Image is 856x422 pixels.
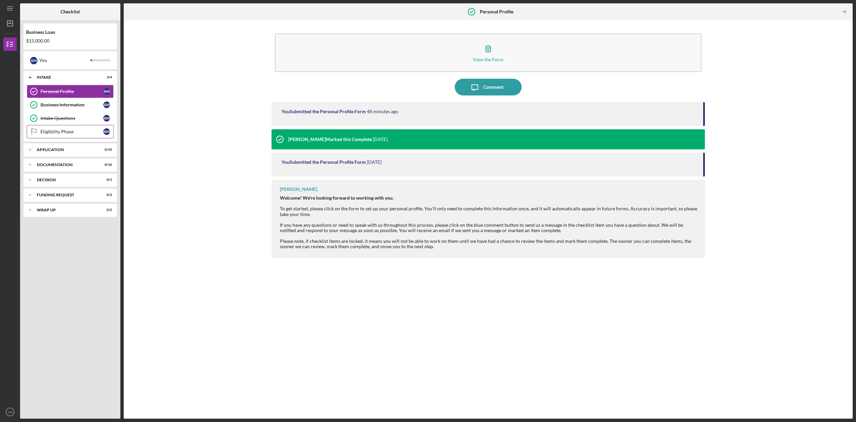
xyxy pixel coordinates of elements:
[280,195,698,249] div: To get started, please click on the form to set up your personal profile. You'll only need to com...
[27,98,114,112] a: Business InformationAM
[103,115,110,122] div: A M
[373,137,388,142] time: 2025-10-01 17:10
[27,112,114,125] a: Intake QuestionsAM
[282,159,366,165] div: You Submitted the Personal Profile Form
[367,109,398,114] time: 2025-10-06 17:44
[37,193,95,197] div: Funding Request
[30,57,37,64] div: A M
[27,85,114,98] a: Personal ProfileAM
[100,178,112,182] div: 0 / 1
[100,148,112,152] div: 0 / 10
[27,125,114,138] a: Eligibility PhaseAM
[367,159,382,165] time: 2025-10-01 00:25
[100,75,112,79] div: 3 / 4
[37,178,95,182] div: Decision
[3,405,17,419] button: AM
[40,116,103,121] div: Intake Questions
[483,79,504,95] div: Comment
[26,29,114,35] div: Business Loan
[40,89,103,94] div: Personal Profile
[26,38,114,44] div: $15,000.00
[103,128,110,135] div: A M
[473,57,504,62] div: View the Form
[288,137,372,142] div: [PERSON_NAME] Marked this Complete
[100,163,112,167] div: 0 / 16
[282,109,366,114] div: You Submitted the Personal Profile Form
[455,79,522,95] button: Comment
[40,102,103,108] div: Business Information
[100,193,112,197] div: 0 / 2
[37,163,95,167] div: Documentation
[37,208,95,212] div: Wrap up
[280,195,394,201] strong: Welcome! We're looking forward to working with you.
[103,101,110,108] div: A M
[61,9,80,14] b: Checklist
[37,148,95,152] div: Application
[103,88,110,95] div: A M
[39,55,90,66] div: You
[275,33,702,72] button: View the Form
[8,410,12,414] text: AM
[37,75,95,79] div: Intake
[100,208,112,212] div: 0 / 2
[40,129,103,134] div: Eligibility Phase
[480,9,513,14] b: Personal Profile
[280,187,317,192] div: [PERSON_NAME]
